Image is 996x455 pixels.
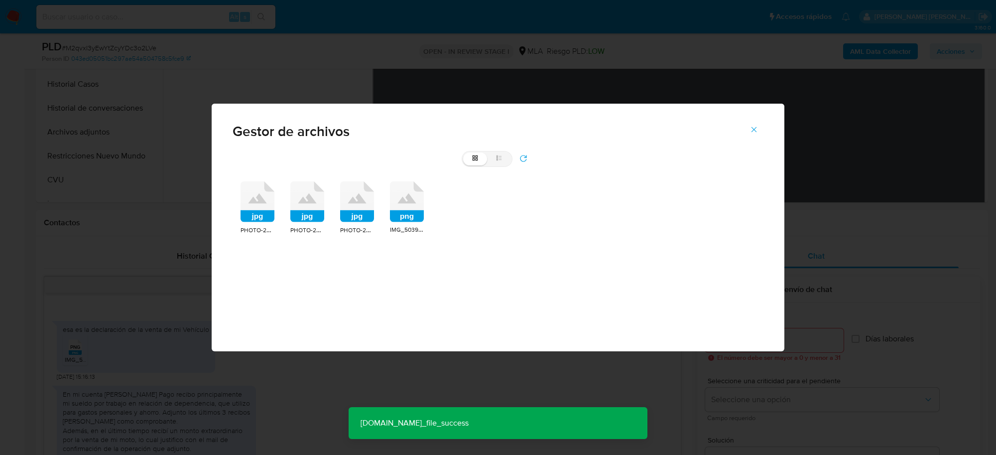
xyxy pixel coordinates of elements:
div: jpgPHOTO-2025-09-17-13-12-03.jpg [290,181,324,235]
button: refresh [512,151,534,166]
span: IMG_5039.png [390,224,430,234]
div: jpgPHOTO-2025-09-17-13-11-42.jpg [340,181,374,235]
div: jpgPHOTO-2025-09-17-13-12-16.jpg [241,181,274,235]
button: Cerrar [737,118,771,142]
span: PHOTO-2025-09-17-13-11-42.jpg [340,224,425,234]
span: Gestor de archivos [233,125,763,139]
span: PHOTO-2025-09-17-13-12-16.jpg [241,224,325,234]
span: PHOTO-2025-09-17-13-12-03.jpg [290,224,376,234]
div: pngIMG_5039.png [390,181,424,235]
